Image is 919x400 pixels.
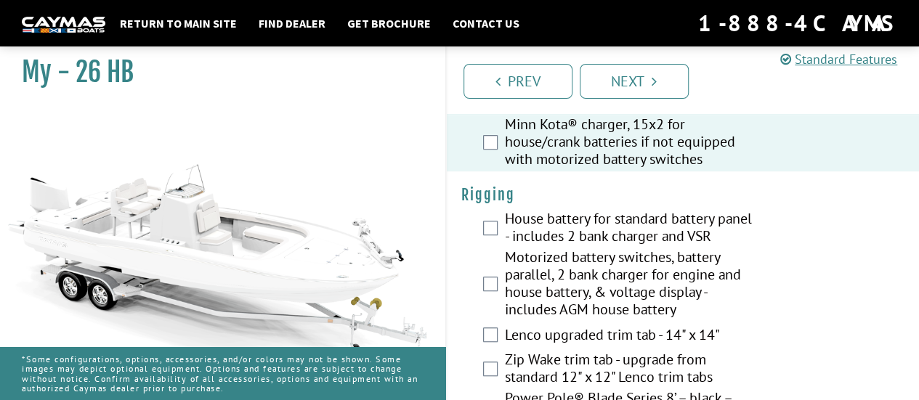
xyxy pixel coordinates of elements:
div: 1-888-4CAYMAS [698,7,897,39]
a: Contact Us [445,14,527,33]
img: white-logo-c9c8dbefe5ff5ceceb0f0178aa75bf4bb51f6bca0971e226c86eb53dfe498488.png [22,17,105,32]
label: Minn Kota® charger, 15x2 for house/crank batteries if not equipped with motorized battery switches [505,115,753,171]
label: House battery for standard battery panel - includes 2 bank charger and VSR [505,210,753,248]
p: *Some configurations, options, accessories, and/or colors may not be shown. Some images may depic... [22,347,424,400]
h1: My - 26 HB [22,56,409,89]
a: Prev [463,64,572,99]
h4: Rigging [461,186,905,204]
label: Motorized battery switches, battery parallel, 2 bank charger for engine and house battery, & volt... [505,248,753,322]
a: Standard Features [780,51,897,68]
a: Get Brochure [340,14,438,33]
a: Find Dealer [251,14,333,33]
a: Next [580,64,689,99]
a: Return to main site [113,14,244,33]
label: Zip Wake trim tab - upgrade from standard 12" x 12" Lenco trim tabs [505,351,753,389]
label: Lenco upgraded trim tab - 14" x 14" [505,326,753,347]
